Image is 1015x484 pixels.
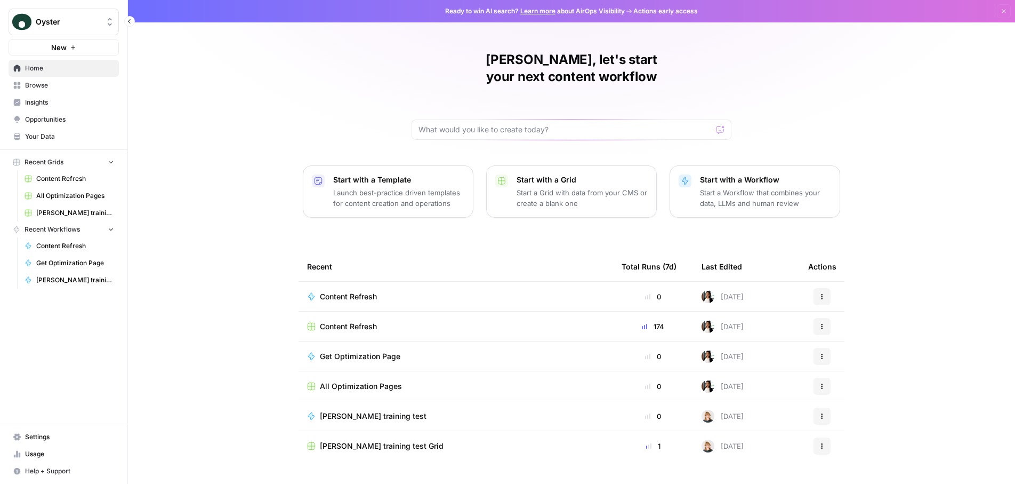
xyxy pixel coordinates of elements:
[622,252,676,281] div: Total Runs (7d)
[702,320,744,333] div: [DATE]
[36,17,100,27] span: Oyster
[622,321,684,332] div: 174
[9,111,119,128] a: Opportunities
[12,12,31,31] img: Oyster Logo
[670,165,840,218] button: Start with a WorkflowStart a Workflow that combines your data, LLMs and human review
[36,191,114,201] span: All Optimization Pages
[320,321,377,332] span: Content Refresh
[320,441,444,451] span: [PERSON_NAME] training test Grid
[622,291,684,302] div: 0
[307,291,605,302] a: Content Refresh
[702,380,714,393] img: xqjo96fmx1yk2e67jao8cdkou4un
[333,187,464,209] p: Launch best-practice driven templates for content creation and operations
[9,463,119,480] button: Help + Support
[702,440,744,453] div: [DATE]
[486,165,657,218] button: Start with a GridStart a Grid with data from your CMS or create a blank one
[622,381,684,392] div: 0
[51,42,67,53] span: New
[20,170,119,187] a: Content Refresh
[25,466,114,476] span: Help + Support
[808,252,836,281] div: Actions
[702,290,714,303] img: xqjo96fmx1yk2e67jao8cdkou4un
[702,380,744,393] div: [DATE]
[9,94,119,111] a: Insights
[702,410,714,423] img: jq2720gl3iwk1wagd6g8sgpyhqjw
[36,258,114,268] span: Get Optimization Page
[20,237,119,255] a: Content Refresh
[445,6,625,16] span: Ready to win AI search? about AirOps Visibility
[307,321,605,332] a: Content Refresh
[520,7,555,15] a: Learn more
[9,60,119,77] a: Home
[9,429,119,446] a: Settings
[633,6,698,16] span: Actions early access
[307,411,605,422] a: [PERSON_NAME] training test
[702,320,714,333] img: xqjo96fmx1yk2e67jao8cdkou4un
[307,441,605,451] a: [PERSON_NAME] training test Grid
[517,174,648,185] p: Start with a Grid
[303,165,473,218] button: Start with a TemplateLaunch best-practice driven templates for content creation and operations
[9,39,119,55] button: New
[320,381,402,392] span: All Optimization Pages
[20,272,119,289] a: [PERSON_NAME] training test
[9,446,119,463] a: Usage
[622,351,684,362] div: 0
[9,128,119,145] a: Your Data
[36,275,114,285] span: [PERSON_NAME] training test
[36,174,114,184] span: Content Refresh
[700,187,831,209] p: Start a Workflow that combines your data, LLMs and human review
[418,124,712,135] input: What would you like to create today?
[333,174,464,185] p: Start with a Template
[25,64,114,73] span: Home
[622,411,684,422] div: 0
[412,51,731,85] h1: [PERSON_NAME], let's start your next content workflow
[9,9,119,35] button: Workspace: Oyster
[20,204,119,221] a: [PERSON_NAME] training test Grid
[25,115,114,124] span: Opportunities
[9,221,119,237] button: Recent Workflows
[702,350,744,363] div: [DATE]
[320,411,426,422] span: [PERSON_NAME] training test
[702,440,714,453] img: jq2720gl3iwk1wagd6g8sgpyhqjw
[702,290,744,303] div: [DATE]
[25,132,114,141] span: Your Data
[307,381,605,392] a: All Optimization Pages
[307,252,605,281] div: Recent
[9,77,119,94] a: Browse
[702,350,714,363] img: xqjo96fmx1yk2e67jao8cdkou4un
[307,351,605,362] a: Get Optimization Page
[517,187,648,209] p: Start a Grid with data from your CMS or create a blank one
[25,81,114,90] span: Browse
[320,291,377,302] span: Content Refresh
[20,187,119,204] a: All Optimization Pages
[25,225,80,234] span: Recent Workflows
[700,174,831,185] p: Start with a Workflow
[25,449,114,459] span: Usage
[20,255,119,272] a: Get Optimization Page
[702,410,744,423] div: [DATE]
[25,432,114,442] span: Settings
[36,241,114,251] span: Content Refresh
[320,351,400,362] span: Get Optimization Page
[622,441,684,451] div: 1
[36,208,114,218] span: [PERSON_NAME] training test Grid
[702,252,742,281] div: Last Edited
[9,154,119,170] button: Recent Grids
[25,157,63,167] span: Recent Grids
[25,98,114,107] span: Insights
